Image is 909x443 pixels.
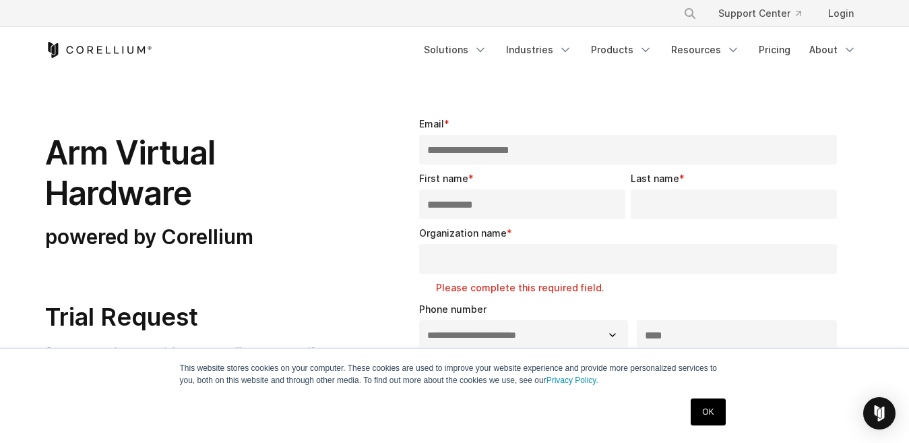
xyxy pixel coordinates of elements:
[416,38,865,62] div: Navigation Menu
[583,38,660,62] a: Products
[419,173,468,184] span: First name
[663,38,748,62] a: Resources
[751,38,798,62] a: Pricing
[708,1,812,26] a: Support Center
[419,118,444,129] span: Email
[691,398,725,425] a: OK
[498,38,580,62] a: Industries
[180,362,730,386] p: This website stores cookies on your computer. These cookies are used to improve your website expe...
[667,1,865,26] div: Navigation Menu
[678,1,702,26] button: Search
[419,227,507,239] span: Organization name
[416,38,495,62] a: Solutions
[817,1,865,26] a: Login
[45,345,334,390] span: Once we receive your trial request, we'll contact you if we need more information. If approved, y...
[45,42,152,58] a: Corellium Home
[436,281,843,295] label: Please complete this required field.
[45,302,338,332] h2: Trial Request
[45,133,338,214] h1: Arm Virtual Hardware
[419,303,487,315] span: Phone number
[801,38,865,62] a: About
[631,173,679,184] span: Last name
[863,397,896,430] div: Open Intercom Messenger
[45,225,338,250] h3: powered by Corellium
[546,376,598,385] a: Privacy Policy.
